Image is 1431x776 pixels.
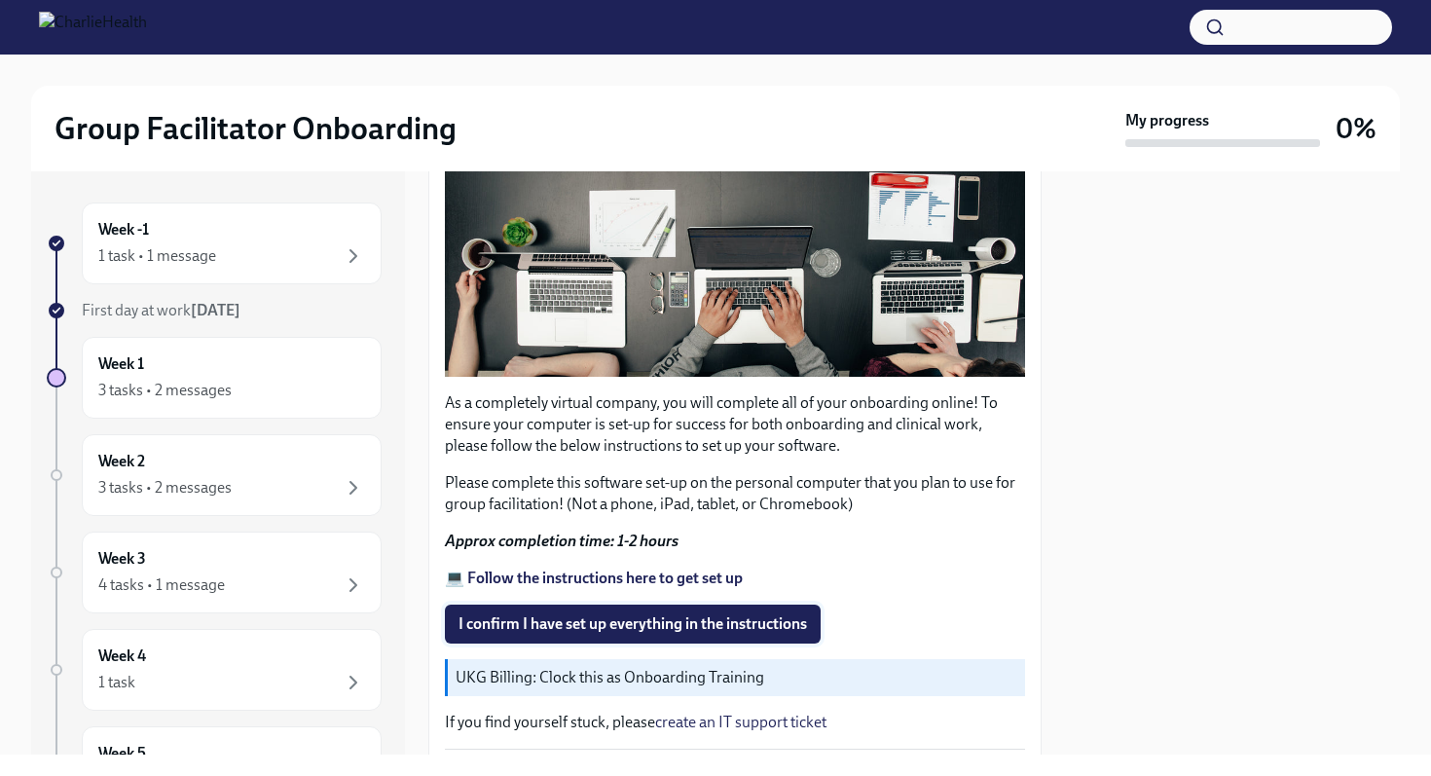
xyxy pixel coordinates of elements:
a: Week 13 tasks • 2 messages [47,337,382,419]
a: Week -11 task • 1 message [47,203,382,284]
h6: Week 3 [98,548,146,570]
div: 1 task [98,672,135,693]
h6: Week 4 [98,646,146,667]
h3: 0% [1336,111,1376,146]
a: Week 23 tasks • 2 messages [47,434,382,516]
h6: Week 5 [98,743,146,764]
strong: My progress [1125,110,1209,131]
p: As a completely virtual company, you will complete all of your onboarding online! To ensure your ... [445,392,1025,457]
a: Week 34 tasks • 1 message [47,532,382,613]
strong: [DATE] [191,301,240,319]
h6: Week -1 [98,219,149,240]
h2: Group Facilitator Onboarding [55,109,457,148]
button: I confirm I have set up everything in the instructions [445,605,821,644]
a: Week 41 task [47,629,382,711]
div: 3 tasks • 2 messages [98,380,232,401]
div: 3 tasks • 2 messages [98,477,232,499]
a: 💻 Follow the instructions here to get set up [445,569,743,587]
img: CharlieHealth [39,12,147,43]
p: If you find yourself stuck, please [445,712,1025,733]
p: Please complete this software set-up on the personal computer that you plan to use for group faci... [445,472,1025,515]
h6: Week 1 [98,353,144,375]
button: Zoom image [445,34,1025,377]
p: UKG Billing: Clock this as Onboarding Training [456,667,1017,688]
a: First day at work[DATE] [47,300,382,321]
a: create an IT support ticket [655,713,826,731]
h6: Week 2 [98,451,145,472]
span: First day at work [82,301,240,319]
div: 1 task • 1 message [98,245,216,267]
strong: Approx completion time: 1-2 hours [445,532,679,550]
div: 4 tasks • 1 message [98,574,225,596]
span: I confirm I have set up everything in the instructions [459,614,807,634]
